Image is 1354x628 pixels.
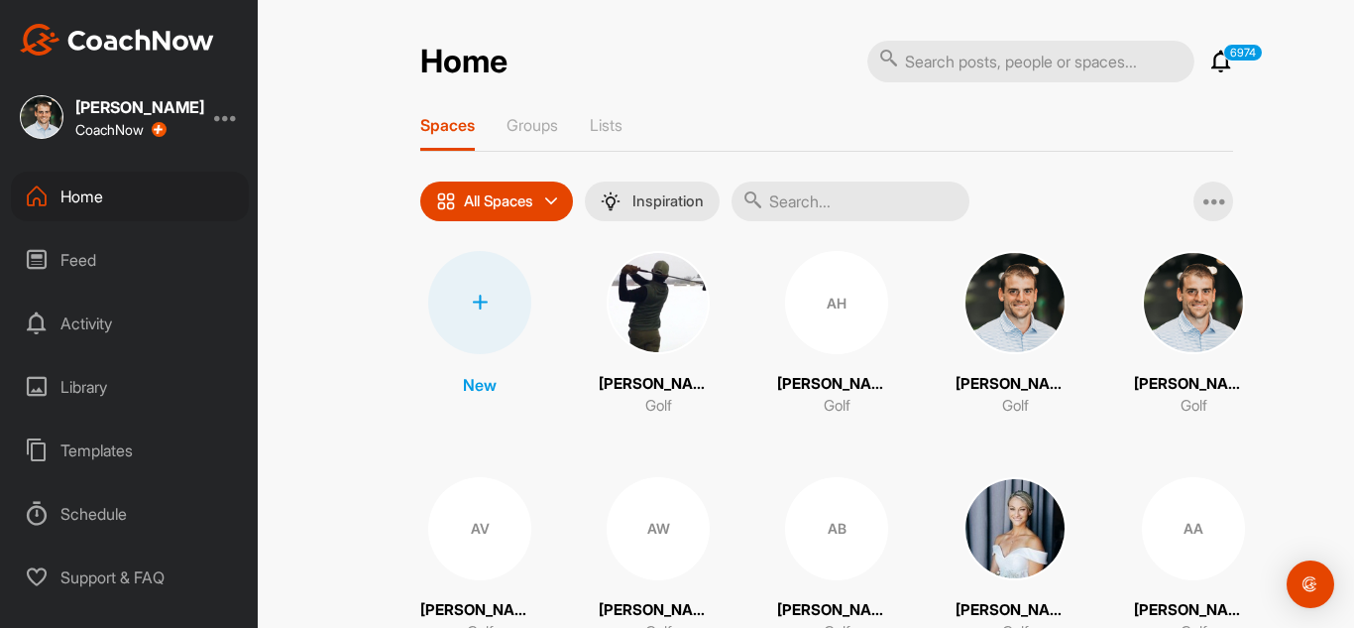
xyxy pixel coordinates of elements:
[1223,44,1263,62] p: 6974
[599,373,718,396] p: [PERSON_NAME]
[463,373,497,397] p: New
[956,599,1074,622] p: [PERSON_NAME]
[75,122,167,138] div: CoachNow
[777,373,896,396] p: [PERSON_NAME]
[11,553,249,602] div: Support & FAQ
[590,115,622,135] p: Lists
[632,193,704,209] p: Inspiration
[963,477,1067,580] img: square_27984fe0cbbfa4e0114321e9cc5e9dd8.jpg
[20,24,214,56] img: CoachNow
[11,235,249,285] div: Feed
[420,115,475,135] p: Spaces
[1134,251,1253,418] a: [PERSON_NAME]Golf
[1002,395,1029,418] p: Golf
[11,299,249,348] div: Activity
[75,99,204,115] div: [PERSON_NAME]
[20,95,63,139] img: square_76566a645567896ed928f1fe9600d1e8.jpg
[1134,373,1253,396] p: [PERSON_NAME]
[1181,395,1207,418] p: Golf
[607,251,710,354] img: square_9d694d9a06870bb11a6c26105956a054.jpg
[11,426,249,475] div: Templates
[824,395,850,418] p: Golf
[464,193,533,209] p: All Spaces
[777,251,896,418] a: AH[PERSON_NAME]Golf
[420,43,508,81] h2: Home
[963,251,1067,354] img: square_76566a645567896ed928f1fe9600d1e8.jpg
[420,599,539,622] p: [PERSON_NAME]
[732,182,969,221] input: Search...
[956,373,1074,396] p: [PERSON_NAME]
[1134,599,1253,622] p: [PERSON_NAME]
[599,599,718,622] p: [PERSON_NAME]
[428,477,531,580] div: AV
[436,191,456,211] img: icon
[507,115,558,135] p: Groups
[1142,477,1245,580] div: AA
[601,191,621,211] img: menuIcon
[1287,561,1334,608] div: Open Intercom Messenger
[785,477,888,580] div: AB
[607,477,710,580] div: AW
[11,489,249,539] div: Schedule
[599,251,718,418] a: [PERSON_NAME]Golf
[867,41,1194,82] input: Search posts, people or spaces...
[777,599,896,622] p: [PERSON_NAME]
[11,172,249,221] div: Home
[1142,251,1245,354] img: square_76566a645567896ed928f1fe9600d1e8.jpg
[785,251,888,354] div: AH
[11,362,249,412] div: Library
[645,395,672,418] p: Golf
[956,251,1074,418] a: [PERSON_NAME]Golf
